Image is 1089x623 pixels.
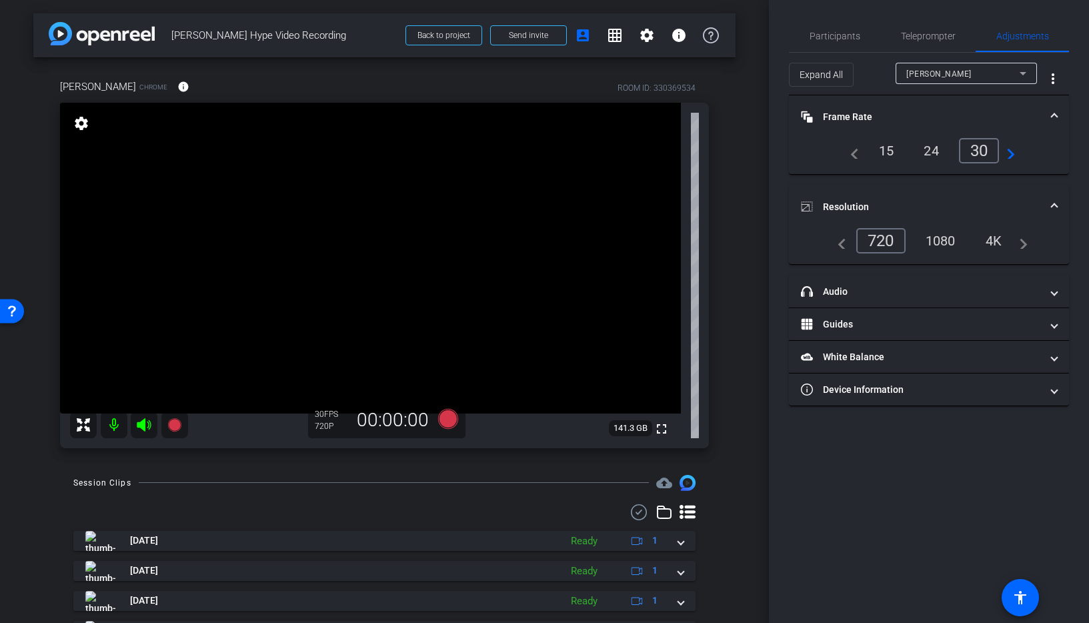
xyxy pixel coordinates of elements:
mat-icon: info [671,27,687,43]
mat-panel-title: White Balance [801,350,1041,364]
div: 720P [315,421,348,432]
mat-panel-title: Guides [801,318,1041,332]
mat-icon: settings [72,115,91,131]
div: 24 [914,139,949,162]
span: [PERSON_NAME] [60,79,136,94]
span: [DATE] [130,564,158,578]
span: Teleprompter [901,31,956,41]
div: ROOM ID: 330369534 [618,82,696,94]
div: 720 [856,228,906,253]
div: 00:00:00 [348,409,437,432]
div: Resolution [789,228,1069,264]
mat-panel-title: Device Information [801,383,1041,397]
button: Send invite [490,25,567,45]
img: thumb-nail [85,591,115,611]
mat-panel-title: Resolution [801,200,1041,214]
mat-panel-title: Frame Rate [801,110,1041,124]
mat-expansion-panel-header: Resolution [789,185,1069,228]
mat-expansion-panel-header: thumb-nail[DATE]Ready1 [73,531,696,551]
mat-icon: navigate_next [999,143,1015,159]
span: Destinations for your clips [656,475,672,491]
mat-expansion-panel-header: Audio [789,275,1069,307]
span: Send invite [509,30,548,41]
mat-expansion-panel-header: Guides [789,308,1069,340]
div: Ready [564,564,604,579]
span: 1 [652,534,658,548]
img: app-logo [49,22,155,45]
img: thumb-nail [85,531,115,551]
mat-icon: more_vert [1045,71,1061,87]
mat-expansion-panel-header: White Balance [789,341,1069,373]
span: Participants [810,31,860,41]
mat-expansion-panel-header: thumb-nail[DATE]Ready1 [73,591,696,611]
mat-icon: grid_on [607,27,623,43]
mat-panel-title: Audio [801,285,1041,299]
mat-icon: navigate_next [1012,233,1028,249]
span: [PERSON_NAME] Hype Video Recording [171,22,397,49]
div: Ready [564,594,604,609]
span: [DATE] [130,534,158,548]
mat-icon: settings [639,27,655,43]
mat-expansion-panel-header: thumb-nail[DATE]Ready1 [73,561,696,581]
img: thumb-nail [85,561,115,581]
mat-icon: account_box [575,27,591,43]
div: 30 [959,138,1000,163]
span: 1 [652,594,658,608]
span: 1 [652,564,658,578]
button: Back to project [405,25,482,45]
span: FPS [324,410,338,419]
span: [PERSON_NAME] [906,69,972,79]
mat-icon: fullscreen [654,421,670,437]
span: 141.3 GB [609,420,652,436]
button: Expand All [789,63,854,87]
mat-icon: navigate_before [843,143,859,159]
span: Back to project [417,31,470,40]
mat-expansion-panel-header: Frame Rate [789,95,1069,138]
div: Session Clips [73,476,131,490]
mat-expansion-panel-header: Device Information [789,374,1069,406]
div: 30 [315,409,348,420]
span: Adjustments [996,31,1049,41]
span: Expand All [800,62,843,87]
div: 4K [976,229,1012,252]
img: Session clips [680,475,696,491]
div: 1080 [916,229,966,252]
mat-icon: navigate_before [830,233,846,249]
mat-icon: info [177,81,189,93]
div: Ready [564,534,604,549]
span: [DATE] [130,594,158,608]
mat-icon: accessibility [1012,590,1028,606]
mat-icon: cloud_upload [656,475,672,491]
button: More Options for Adjustments Panel [1037,63,1069,95]
span: Chrome [139,82,167,92]
div: 15 [869,139,904,162]
div: Frame Rate [789,138,1069,174]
